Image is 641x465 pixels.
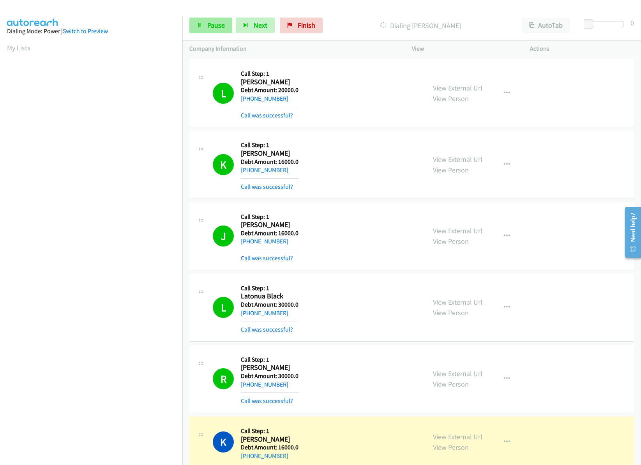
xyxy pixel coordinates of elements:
[63,27,108,35] a: Switch to Preview
[241,238,288,245] a: [PHONE_NUMBER]
[433,226,482,235] a: View External Url
[241,70,299,78] h5: Call Step: 1
[618,201,641,263] iframe: Resource Center
[433,432,482,441] a: View External Url
[433,369,482,378] a: View External Url
[241,427,299,435] h5: Call Step: 1
[241,213,299,221] h5: Call Step: 1
[241,397,293,405] a: Call was successful?
[433,443,469,452] a: View Person
[241,452,288,460] a: [PHONE_NUMBER]
[433,237,469,246] a: View Person
[433,165,469,174] a: View Person
[213,154,234,175] h1: K
[522,18,570,33] button: AutoTab
[254,21,267,30] span: Next
[412,44,516,53] p: View
[241,95,288,102] a: [PHONE_NUMBER]
[213,431,234,453] h1: K
[333,20,508,31] p: Dialing [PERSON_NAME]
[7,60,182,431] iframe: Dialpad
[241,166,288,174] a: [PHONE_NUMBER]
[241,356,299,364] h5: Call Step: 1
[433,298,482,307] a: View External Url
[241,381,288,388] a: [PHONE_NUMBER]
[241,309,288,317] a: [PHONE_NUMBER]
[241,229,299,237] h5: Debt Amount: 16000.0
[213,83,234,104] h1: L
[241,149,299,158] h2: [PERSON_NAME]
[241,158,299,166] h5: Debt Amount: 16000.0
[433,380,469,389] a: View Person
[433,155,482,164] a: View External Url
[241,183,293,190] a: Call was successful?
[241,86,299,94] h5: Debt Amount: 20000.0
[241,444,299,451] h5: Debt Amount: 16000.0
[189,18,232,33] a: Pause
[241,254,293,262] a: Call was successful?
[241,435,299,444] h2: [PERSON_NAME]
[588,21,623,27] div: Delay between calls (in seconds)
[213,225,234,247] h1: J
[241,112,293,119] a: Call was successful?
[433,83,482,92] a: View External Url
[213,368,234,389] h1: R
[280,18,323,33] a: Finish
[236,18,275,33] button: Next
[241,78,299,87] h2: [PERSON_NAME]
[530,44,634,53] p: Actions
[207,21,225,30] span: Pause
[241,372,299,380] h5: Debt Amount: 30000.0
[189,44,398,53] p: Company Information
[241,301,299,309] h5: Debt Amount: 30000.0
[433,94,469,103] a: View Person
[298,21,315,30] span: Finish
[7,27,175,36] div: Dialing Mode: Power |
[241,292,299,301] h2: Latonua Black
[241,284,299,292] h5: Call Step: 1
[241,326,293,333] a: Call was successful?
[433,308,469,317] a: View Person
[241,363,299,372] h2: [PERSON_NAME]
[630,18,634,28] div: 0
[241,220,299,229] h2: [PERSON_NAME]
[7,43,30,52] a: My Lists
[213,297,234,318] h1: L
[241,141,299,149] h5: Call Step: 1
